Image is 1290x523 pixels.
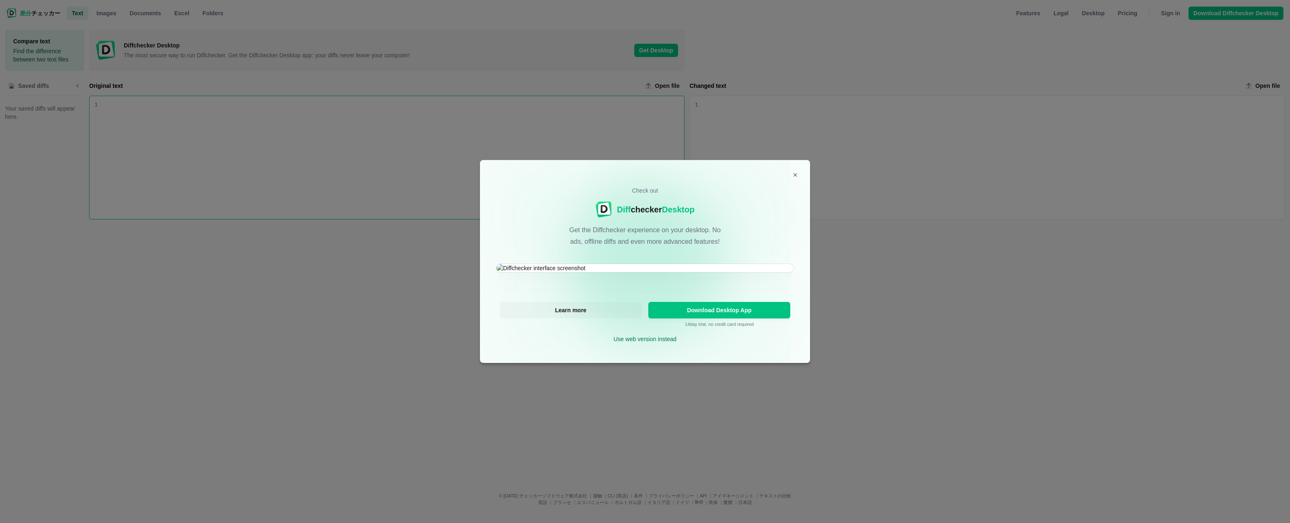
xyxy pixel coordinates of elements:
[496,264,794,272] img: Diffchecker interface screenshot
[617,204,695,215] div: checker
[553,306,588,314] span: Learn more
[632,186,658,195] p: Check out
[562,224,728,247] p: Get the Diffchecker experience on your desktop. No ads, offline diffs and even more advanced feat...
[653,307,785,313] span: Download Desktop App
[614,336,677,342] a: Use web version instead
[595,201,612,218] img: ディフチェッカーのロゴ
[648,302,790,318] a: Download Desktop App
[662,205,695,214] span: Desktop
[617,205,631,214] span: Diff
[685,322,754,327] font: 14 day trial, no credit card required
[500,302,642,318] a: Learn more
[789,168,802,181] button: Close modal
